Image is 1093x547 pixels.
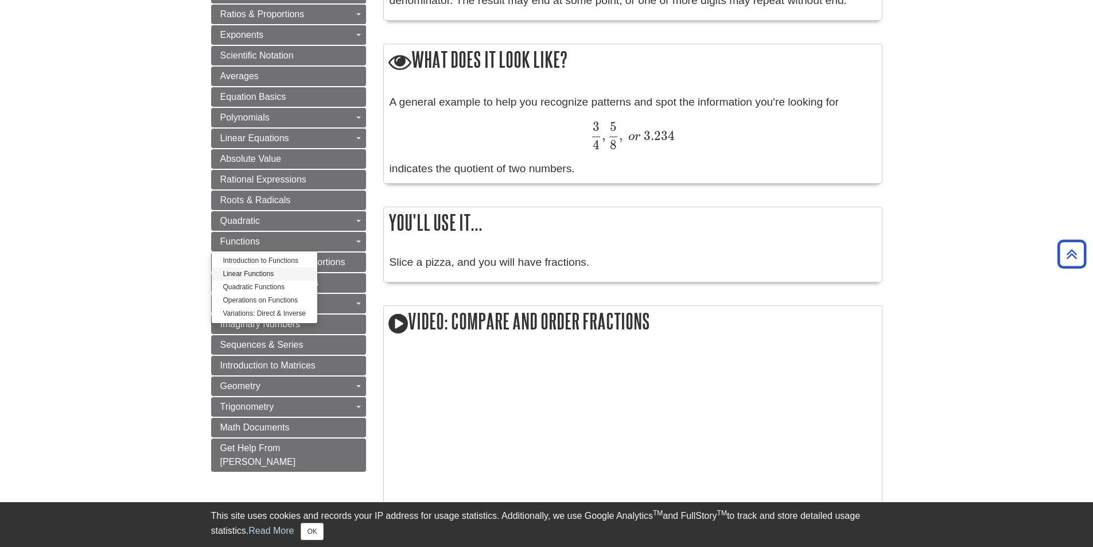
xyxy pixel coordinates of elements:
a: Math Documents [211,418,366,437]
span: Averages [220,71,259,81]
h2: Video: Compare and Order Fractions [384,306,882,339]
a: Geometry [211,377,366,396]
span: o [628,130,635,143]
span: Introduction to Matrices [220,360,316,370]
span: Exponents [220,30,264,40]
div: This site uses cookies and records your IP address for usage statistics. Additionally, we use Goo... [211,509,882,540]
a: Back to Top [1053,246,1090,262]
a: Sequences & Series [211,335,366,355]
a: Functions [211,232,366,251]
a: Ratios & Proportions [211,5,366,24]
a: Trigonometry [211,397,366,417]
span: Get Help From [PERSON_NAME] [220,443,296,467]
a: Exponents [211,25,366,45]
span: 5 [610,119,617,134]
a: Roots & Radicals [211,191,366,210]
h2: You'll use it... [384,207,882,238]
span: Absolute Value [220,154,281,164]
p: Slice a pizza, and you will have fractions. [390,254,876,271]
span: Imaginary Numbers [220,319,301,329]
span: 3.234 [644,128,675,143]
a: Read More [248,526,294,536]
span: Quadratic [220,216,260,226]
a: Linear Equations [211,129,366,148]
span: Rational Expressions [220,174,306,184]
a: Get Help From [PERSON_NAME] [211,439,366,472]
div: A general example to help you recognize patterns and spot the information you're looking for indi... [390,94,876,177]
button: Close [301,523,323,540]
a: Imaginary Numbers [211,315,366,334]
span: Sequences & Series [220,340,304,350]
a: Quadratic Functions [212,281,318,294]
a: Operations on Functions [212,294,318,307]
span: Ratios & Proportions [220,9,305,19]
span: Math Documents [220,422,290,432]
span: 8 [610,137,617,153]
span: , [619,128,623,143]
span: 3 [593,119,600,134]
a: Averages [211,67,366,86]
span: Linear Equations [220,133,289,143]
a: Scientific Notation [211,46,366,65]
h2: What does it look like? [384,44,882,77]
span: 4 [593,137,600,153]
a: Introduction to Matrices [211,356,366,375]
a: Absolute Value [211,149,366,169]
a: Rational Expressions [211,170,366,189]
iframe: YouTube video player [390,355,711,536]
span: r [635,130,640,143]
sup: TM [653,509,663,517]
a: Equation Basics [211,87,366,107]
a: Introduction to Functions [212,254,318,267]
span: Equation Basics [220,92,286,102]
span: Functions [220,236,260,246]
a: Variations: Direct & Inverse [212,307,318,320]
sup: TM [717,509,727,517]
a: Linear Functions [212,267,318,281]
span: Geometry [220,381,260,391]
span: , [602,128,605,143]
a: Polynomials [211,108,366,127]
span: Trigonometry [220,402,274,412]
span: Roots & Radicals [220,195,291,205]
span: Scientific Notation [220,51,294,60]
span: Polynomials [220,112,270,122]
a: Quadratic [211,211,366,231]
